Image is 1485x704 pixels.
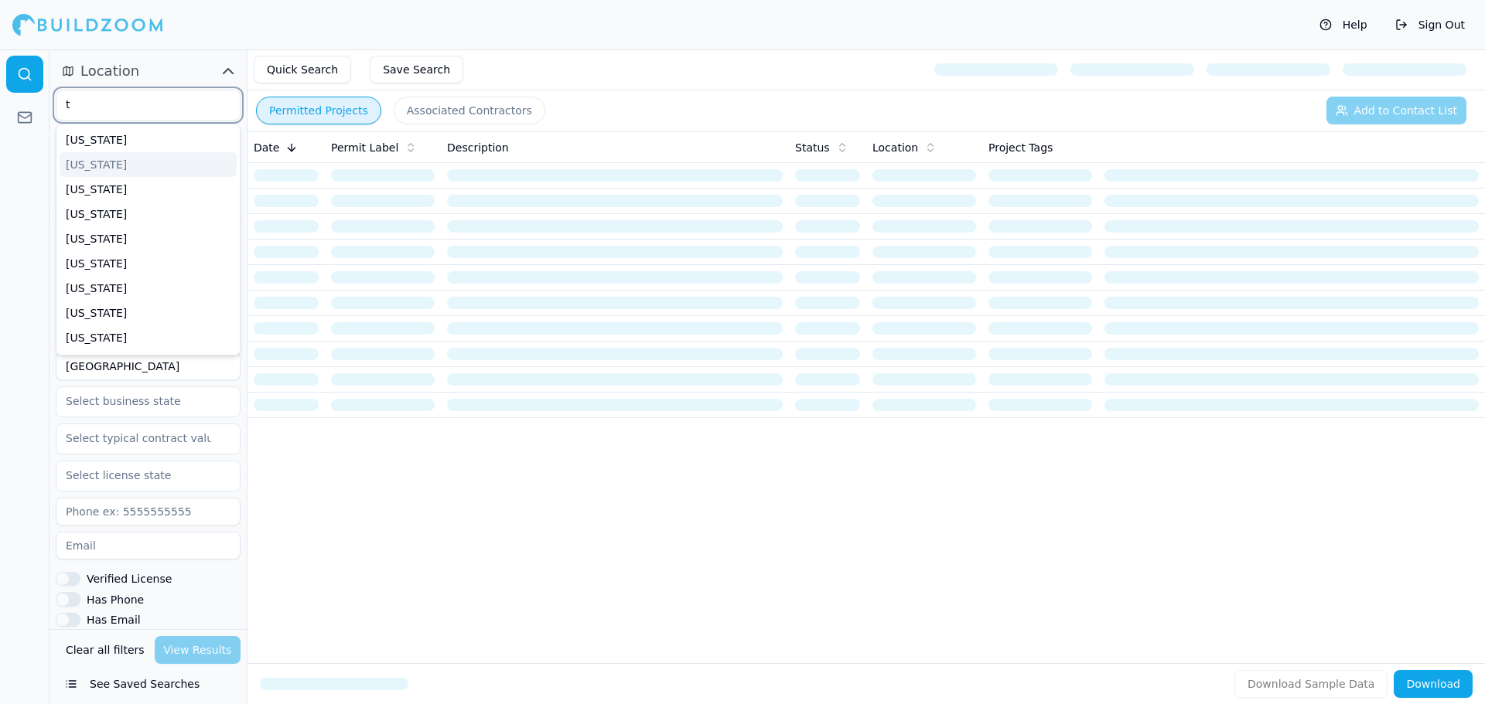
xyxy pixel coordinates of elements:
label: Has Email [87,614,141,625]
button: See Saved Searches [56,670,241,698]
div: [US_STATE] [60,350,237,375]
button: Quick Search [254,56,351,83]
div: [US_STATE] [60,202,237,226]
button: Associated Contractors [394,97,545,124]
button: Download [1394,670,1473,698]
span: Location [872,140,918,155]
div: [US_STATE] [60,128,237,152]
div: [US_STATE] [60,251,237,276]
button: Save Search [370,56,463,83]
button: Clear all filters [62,636,148,664]
button: Location [56,59,241,83]
span: Project Tags [988,140,1053,155]
input: Email [56,532,241,559]
span: Location [80,60,139,82]
span: Date [254,140,279,155]
span: Description [447,140,509,155]
span: Status [795,140,830,155]
div: [US_STATE] [60,226,237,251]
label: Verified License [87,573,172,584]
button: Sign Out [1388,12,1473,37]
input: Select business state [56,387,220,415]
div: Suggestions [56,124,241,355]
input: Business name [56,352,241,380]
input: Phone ex: 5555555555 [56,498,241,525]
label: Has Phone [87,594,144,605]
span: Permit Label [331,140,398,155]
div: [US_STATE] [60,325,237,350]
input: Select states [56,90,220,118]
div: [US_STATE] [60,152,237,177]
div: [US_STATE] [60,301,237,325]
input: Select license state [56,461,220,489]
input: Select typical contract value [56,424,220,452]
button: Permitted Projects [256,97,381,124]
button: Help [1312,12,1375,37]
div: [US_STATE] [60,177,237,202]
div: [US_STATE] [60,276,237,301]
